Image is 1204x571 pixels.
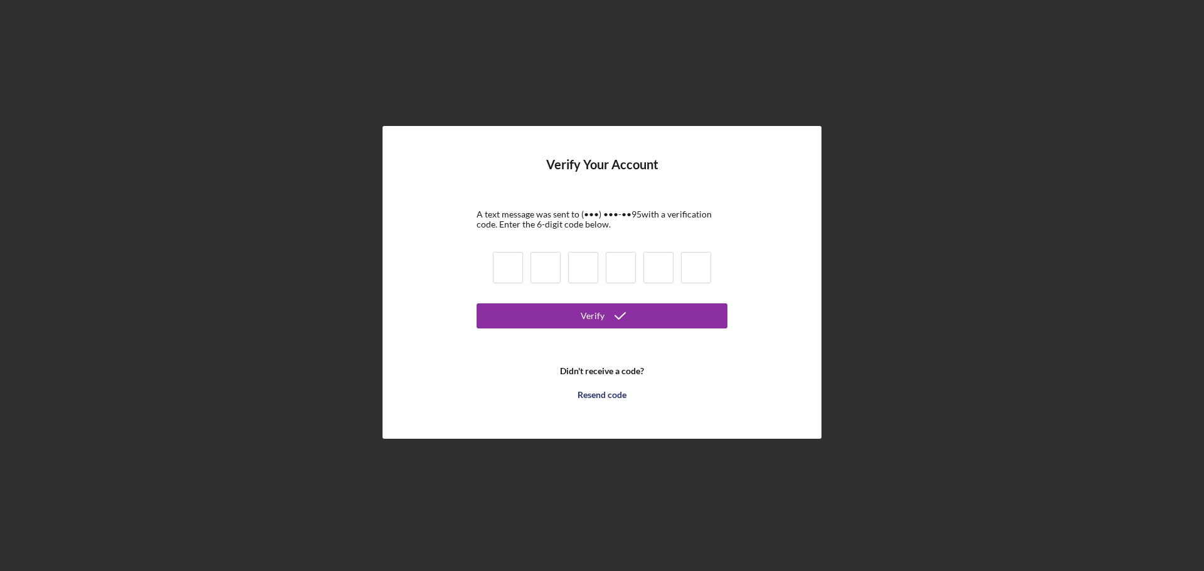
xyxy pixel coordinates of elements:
[560,366,644,376] b: Didn't receive a code?
[477,209,727,229] div: A text message was sent to (•••) •••-•• 95 with a verification code. Enter the 6-digit code below.
[581,303,605,328] div: Verify
[546,157,658,191] h4: Verify Your Account
[477,303,727,328] button: Verify
[477,382,727,407] button: Resend code
[578,382,626,407] div: Resend code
